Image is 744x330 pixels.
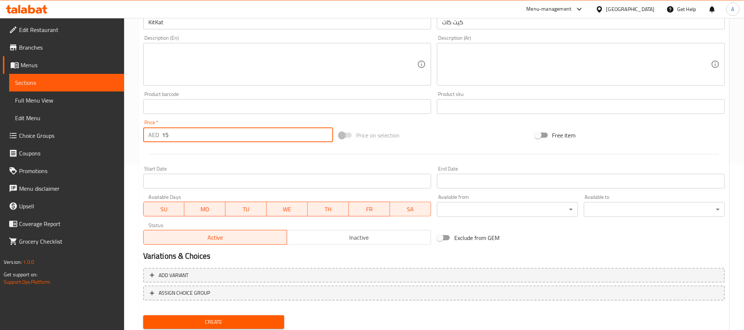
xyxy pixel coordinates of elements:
span: MO [187,204,223,215]
a: Promotions [3,162,124,180]
a: Upsell [3,197,124,215]
span: Active [147,232,285,243]
a: Menu disclaimer [3,180,124,197]
span: Inactive [290,232,428,243]
span: Price on selection [356,131,400,140]
button: TU [225,202,267,216]
span: TH [311,204,346,215]
div: [GEOGRAPHIC_DATA] [606,5,655,13]
a: Edit Restaurant [3,21,124,39]
span: Branches [19,43,118,52]
button: SU [143,202,185,216]
button: Add variant [143,268,725,283]
button: ASSIGN CHOICE GROUP [143,286,725,301]
input: Enter name Ar [437,15,725,29]
span: WE [270,204,305,215]
span: SA [393,204,428,215]
a: Branches [3,39,124,56]
a: Coupons [3,144,124,162]
span: Coupons [19,149,118,158]
a: Sections [9,74,124,92]
span: TU [228,204,264,215]
a: Coverage Report [3,215,124,233]
span: Grocery Checklist [19,237,118,246]
button: TH [308,202,349,216]
a: Full Menu View [9,92,124,109]
p: AED [148,130,159,139]
input: Please enter product sku [437,99,725,114]
span: ASSIGN CHOICE GROUP [159,288,210,298]
span: Version: [4,257,22,267]
span: A [732,5,734,13]
span: Edit Restaurant [19,25,118,34]
span: Add variant [159,271,188,280]
button: Inactive [287,230,431,245]
div: Menu-management [527,5,572,14]
div: ​ [584,202,725,217]
button: SA [390,202,431,216]
a: Grocery Checklist [3,233,124,250]
a: Choice Groups [3,127,124,144]
span: Sections [15,78,118,87]
span: Create [149,318,278,327]
button: Create [143,315,284,329]
a: Menus [3,56,124,74]
span: Upsell [19,202,118,211]
button: FR [349,202,390,216]
button: Active [143,230,288,245]
button: WE [267,202,308,216]
a: Edit Menu [9,109,124,127]
span: Get support on: [4,270,37,279]
span: SU [147,204,182,215]
span: Full Menu View [15,96,118,105]
span: Promotions [19,166,118,175]
span: Menus [21,61,118,69]
span: 1.0.0 [23,257,34,267]
span: Coverage Report [19,219,118,228]
a: Support.OpsPlatform [4,277,50,287]
span: Menu disclaimer [19,184,118,193]
span: Exclude from GEM [454,233,500,242]
div: ​ [437,202,578,217]
input: Enter name En [143,15,431,29]
span: FR [352,204,387,215]
span: Choice Groups [19,131,118,140]
span: Edit Menu [15,114,118,122]
h2: Variations & Choices [143,251,725,262]
span: Free item [552,131,576,140]
input: Please enter product barcode [143,99,431,114]
input: Please enter price [162,128,333,142]
button: MO [184,202,225,216]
